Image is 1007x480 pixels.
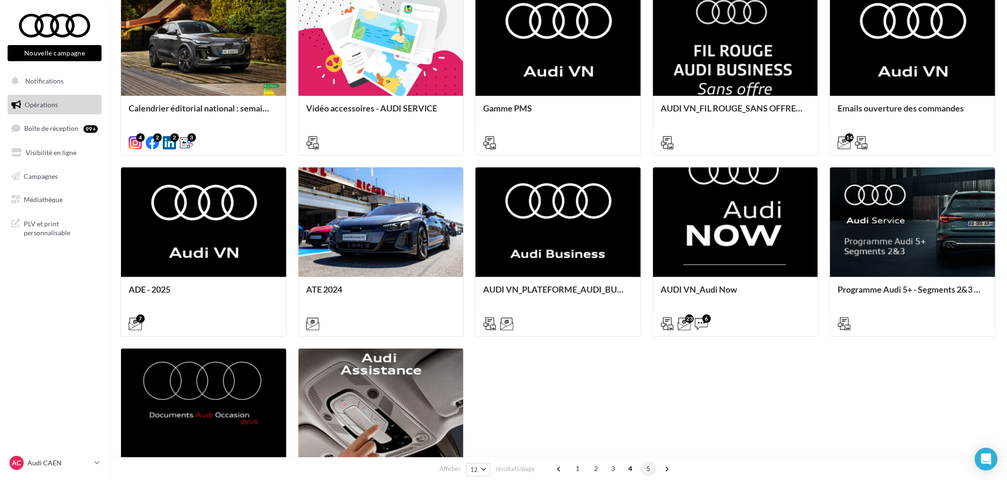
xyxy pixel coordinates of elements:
a: Boîte de réception99+ [6,118,103,138]
span: résultats/page [495,464,535,473]
a: Médiathèque [6,190,103,210]
div: 23 [685,314,694,323]
span: 12 [470,466,478,473]
span: 1 [570,461,585,476]
div: AUDI VN_Audi Now [661,285,811,304]
a: PLV et print personnalisable [6,213,103,241]
span: 5 [641,461,656,476]
span: 2 [588,461,604,476]
span: Campagnes [24,172,58,180]
div: Emails ouverture des commandes [838,103,988,122]
span: 3 [606,461,621,476]
div: ADE - 2025 [129,285,279,304]
span: Médiathèque [24,195,63,203]
div: AUDI VN_FIL ROUGE_SANS OFFRE_AUDI_BUSINESS [661,103,811,122]
div: Gamme PMS [483,103,633,122]
a: Visibilité en ligne [6,143,103,163]
span: Notifications [25,77,64,85]
div: 3 [187,133,196,142]
div: Open Intercom Messenger [975,448,998,471]
div: Vidéo accessoires - AUDI SERVICE [306,103,456,122]
a: AC Audi CAEN [8,454,102,472]
div: 99+ [84,125,98,133]
button: Notifications [6,71,100,91]
p: Audi CAEN [28,458,91,468]
button: Nouvelle campagne [8,45,102,61]
span: 4 [623,461,638,476]
span: Visibilité en ligne [26,148,76,157]
span: AC [12,458,21,468]
div: 4 [136,133,145,142]
div: 6 [702,314,711,323]
div: 2 [170,133,179,142]
span: Opérations [25,101,58,109]
a: Campagnes [6,166,103,186]
span: PLV et print personnalisable [24,217,98,238]
span: Boîte de réception [24,124,78,132]
div: 7 [136,314,145,323]
div: ATE 2024 [306,285,456,304]
div: Calendrier éditorial national : semaine du 14.10 eu 20.10 [129,103,279,122]
div: 14 [845,133,854,142]
div: 2 [153,133,162,142]
a: Opérations [6,95,103,115]
span: Afficher [439,464,461,473]
div: AUDI VN_PLATEFORME_AUDI_BUSINESS [483,285,633,304]
button: 12 [466,463,490,476]
div: Programme Audi 5+ - Segments 2&3 - AUDI SERVICE [838,285,988,304]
